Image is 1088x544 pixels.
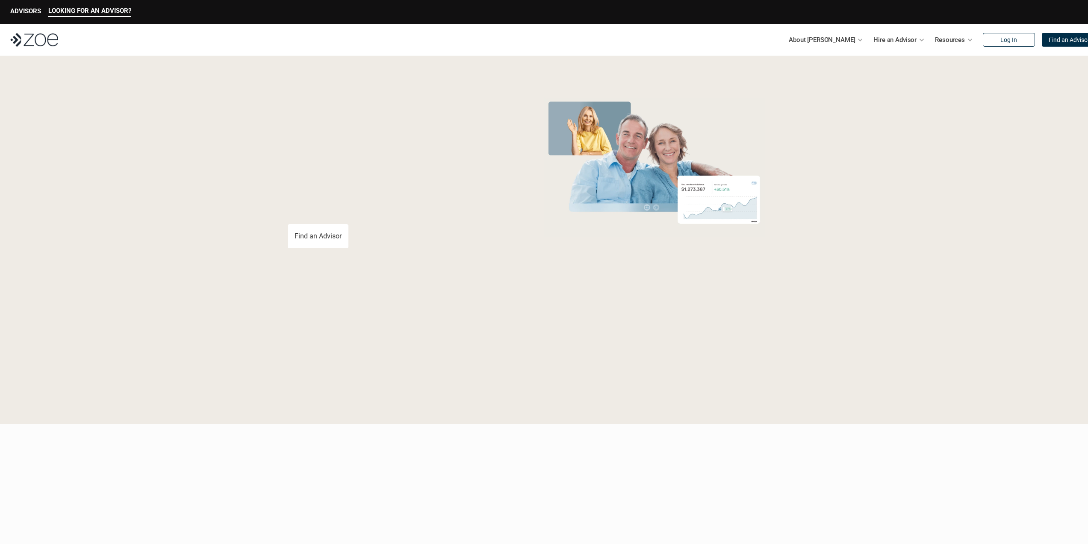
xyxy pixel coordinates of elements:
p: Find an Advisor [295,232,342,240]
p: Resources [935,33,965,46]
p: Hire an Advisor [873,33,917,46]
p: About [PERSON_NAME] [789,33,855,46]
p: LOOKING FOR AN ADVISOR? [48,7,131,15]
p: ADVISORS [10,7,41,15]
span: Grow Your Wealth [288,95,478,128]
p: You deserve an advisor you can trust. [PERSON_NAME], hire, and invest with vetted, fiduciary, fin... [288,193,508,214]
p: Log In [1000,36,1017,44]
a: Log In [983,33,1035,47]
a: Find an Advisor [288,224,348,248]
span: with a Financial Advisor [288,123,460,185]
em: The information in the visuals above is for illustrative purposes only and does not represent an ... [536,242,773,247]
p: Loremipsum: *DolOrsi Ametconsecte adi Eli Seddoeius tem inc utlaboreet. Dol 4509 MagNaal Enimadmi... [21,357,1067,383]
